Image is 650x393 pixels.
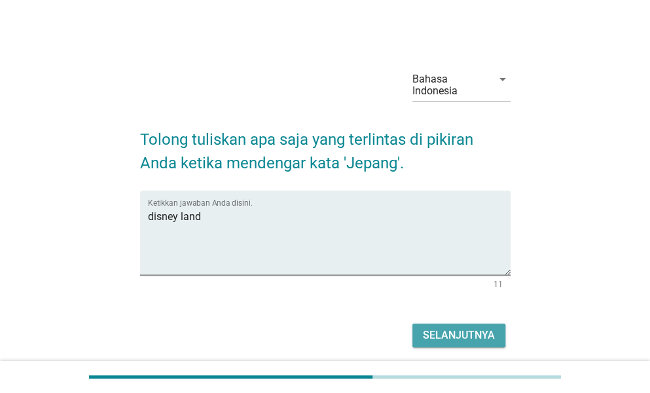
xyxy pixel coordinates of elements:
[423,327,495,343] div: Selanjutnya
[140,115,511,175] h2: Tolong tuliskan apa saja yang terlintas di pikiran Anda ketika mendengar kata 'Jepang'.
[494,280,503,288] div: 11
[495,71,511,87] i: arrow_drop_down
[148,206,511,275] textarea: Ketikkan jawaban Anda disini.
[412,324,505,347] button: Selanjutnya
[412,73,484,97] div: Bahasa Indonesia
